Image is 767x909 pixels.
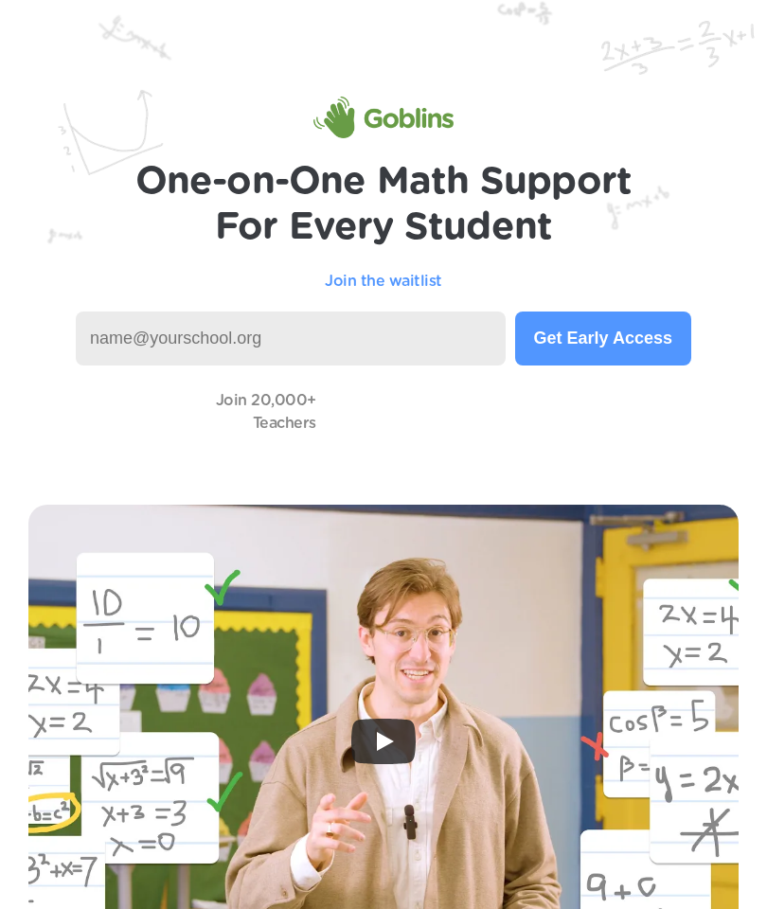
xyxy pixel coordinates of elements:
[351,719,416,764] button: Play
[515,312,691,365] button: Get Early Access
[76,312,506,365] input: name@yourschool.org
[325,270,442,293] p: Join the waitlist
[135,159,633,250] h1: One-on-One Math Support For Every Student
[216,389,316,435] p: Join 20,000+ Teachers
